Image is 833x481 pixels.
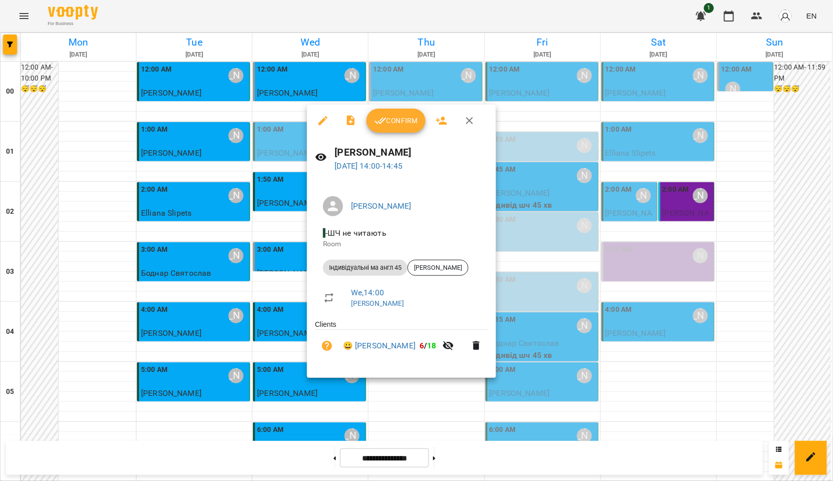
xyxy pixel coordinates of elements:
[366,109,425,133] button: Confirm
[351,288,384,297] a: We , 14:00
[351,201,411,211] a: [PERSON_NAME]
[408,263,468,272] span: [PERSON_NAME]
[335,161,403,171] a: [DATE] 14:00-14:45
[323,263,407,272] span: Індивідуальні ма англ 45
[335,145,488,160] h6: [PERSON_NAME]
[323,239,480,249] p: Room
[407,260,468,276] div: [PERSON_NAME]
[419,341,424,350] span: 6
[343,340,415,352] a: 😀 [PERSON_NAME]
[323,228,388,238] span: - ШЧ не читають
[427,341,436,350] span: 18
[315,319,488,366] ul: Clients
[374,115,417,127] span: Confirm
[315,334,339,358] button: Unpaid. Bill the attendance?
[351,299,404,307] a: [PERSON_NAME]
[419,341,436,350] b: /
